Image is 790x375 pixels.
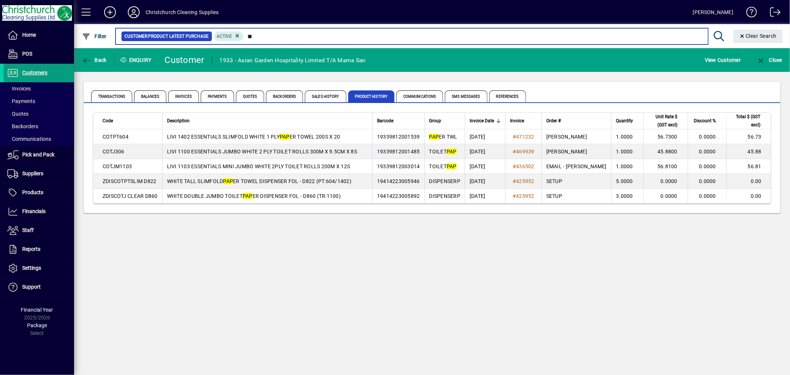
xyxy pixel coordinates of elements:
[201,90,234,102] span: Payments
[22,227,34,233] span: Staff
[510,192,537,200] a: #425952
[103,134,129,140] span: COTPT604
[168,90,199,102] span: Invoices
[731,113,767,129] div: Total $ (GST excl)
[27,322,47,328] span: Package
[513,193,516,199] span: #
[74,53,115,67] app-page-header-button: Back
[103,117,113,125] span: Code
[220,54,366,66] div: 1933 - Asian Garden Hospitality Limited T/A Mama San
[741,1,757,26] a: Knowledge Base
[429,178,461,184] span: DISPENSERP
[80,53,109,67] button: Back
[80,30,109,43] button: Filter
[648,113,677,129] span: Unit Rate $ (GST excl)
[445,90,487,102] span: SMS Messages
[726,129,771,144] td: 56.73
[82,33,107,39] span: Filter
[513,163,516,169] span: #
[396,90,443,102] span: Communications
[134,90,166,102] span: Balances
[217,34,232,39] span: Active
[103,149,124,155] span: COTJ306
[510,133,537,141] a: #471232
[465,129,505,144] td: [DATE]
[447,163,457,169] em: PAP
[243,193,253,199] em: PAP
[4,82,74,95] a: Invoices
[7,86,31,92] span: Invoices
[22,208,46,214] span: Financials
[516,134,534,140] span: 471232
[4,183,74,202] a: Products
[688,174,726,189] td: 0.0000
[22,246,40,252] span: Reports
[167,149,357,155] span: LIVI 1100 ESSENTIALS JUMBO WHITE 2 PLY TOILET ROLLS 300M X 9.5CM X 8S
[726,159,771,174] td: 56.81
[616,117,640,125] div: Quantity
[489,90,526,102] span: References
[643,129,688,144] td: 56.7300
[266,90,303,102] span: Backorders
[7,111,29,117] span: Quotes
[22,32,36,38] span: Home
[465,189,505,203] td: [DATE]
[4,26,74,44] a: Home
[465,174,505,189] td: [DATE]
[167,178,351,184] span: WHITE TALL SLIMFOLD ER TOWEL DISPENSER FOL - D822 (PT:604/1402)
[465,159,505,174] td: [DATE]
[510,117,524,125] span: Invoice
[4,259,74,278] a: Settings
[754,53,784,67] button: Close
[693,117,723,125] div: Discount %
[377,178,420,184] span: 19414223005946
[510,117,537,125] div: Invoice
[214,31,244,41] mat-chip: Product Activation Status: Active
[22,152,54,157] span: Pick and Pack
[447,149,457,155] em: PAP
[429,117,441,125] span: Group
[643,174,688,189] td: 0.0000
[7,98,35,104] span: Payments
[4,146,74,164] a: Pick and Pack
[541,189,611,203] td: SETUP
[7,123,38,129] span: Backorders
[167,163,350,169] span: LIVI 1103 ESSENTIALS MINI JUMBO WHITE 2PLY TOILET ROLLS 200M X 12S
[305,90,346,102] span: Sales History
[726,174,771,189] td: 0.00
[22,284,41,290] span: Support
[22,170,43,176] span: Suppliers
[516,149,534,155] span: 469939
[22,51,32,57] span: POS
[465,144,505,159] td: [DATE]
[705,54,741,66] span: View Customer
[611,159,643,174] td: 1.0000
[643,144,688,159] td: 45.8800
[516,193,534,199] span: 425952
[103,193,158,199] span: ZDISCOTJ CLEAR D860
[348,90,395,102] span: Product History
[546,117,561,125] span: Order #
[377,134,420,140] span: 19339812001539
[98,6,122,19] button: Add
[688,144,726,159] td: 0.0000
[429,163,457,169] span: TOILET
[4,45,74,63] a: POS
[513,178,516,184] span: #
[82,57,107,63] span: Back
[756,57,782,63] span: Close
[703,53,743,67] button: View Customer
[643,159,688,174] td: 56.8100
[103,178,157,184] span: ZDISCOTPTSLIM D822
[611,189,643,203] td: 3.0000
[726,144,771,159] td: 45.88
[739,33,777,39] span: Clear Search
[377,117,420,125] div: Barcode
[616,117,633,125] span: Quantity
[731,113,760,129] span: Total $ (GST excl)
[688,189,726,203] td: 0.0000
[4,133,74,145] a: Communications
[510,147,537,156] a: #469939
[429,134,439,140] em: PAP
[470,117,494,125] span: Invoice Date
